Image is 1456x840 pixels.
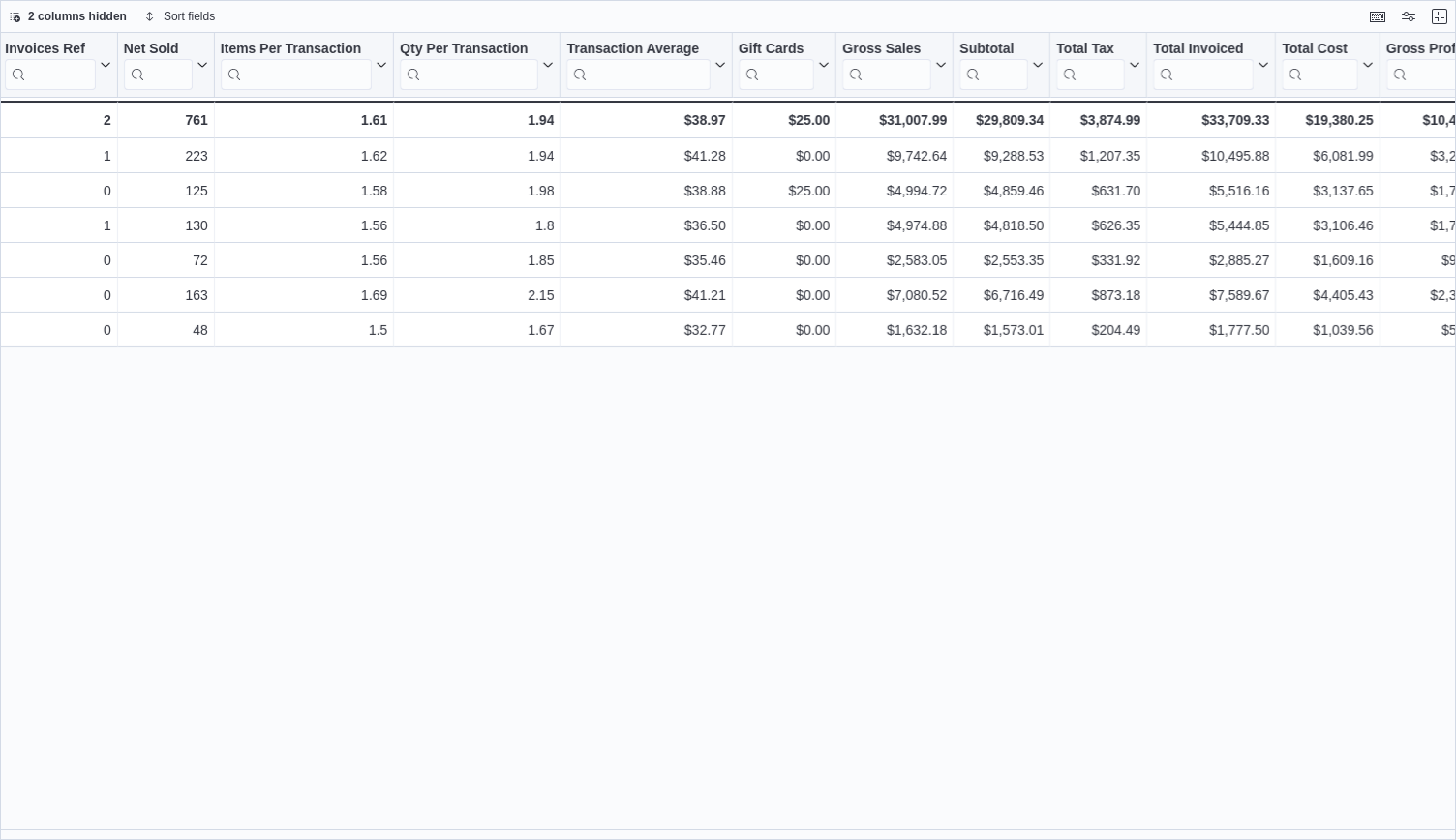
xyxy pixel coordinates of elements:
div: $38.88 [566,179,725,202]
div: $2,583.05 [842,249,947,272]
div: $1,632.18 [842,318,947,342]
div: $6,081.99 [1282,144,1373,167]
div: $41.28 [566,144,725,167]
div: $7,589.67 [1153,284,1269,307]
button: Items Per Transaction [221,41,388,90]
div: $2,885.27 [1153,249,1269,272]
div: $1,573.01 [959,318,1044,342]
div: Subtotal [959,41,1028,90]
div: $5,444.85 [1153,214,1269,237]
div: Total Cost [1282,41,1357,59]
div: $626.35 [1056,214,1140,237]
div: Transaction Average [566,41,710,59]
div: $19,380.25 [1282,108,1373,132]
div: $3,137.65 [1282,179,1373,202]
div: Total Tax [1056,41,1125,59]
div: 761 [124,108,208,132]
div: Qty Per Transaction [400,41,538,90]
div: 1 [5,144,110,167]
div: $9,288.53 [959,144,1044,167]
button: Keyboard shortcuts [1366,5,1389,28]
div: Qty Per Transaction [400,41,538,59]
div: 48 [124,318,208,342]
div: $1,207.35 [1056,144,1140,167]
div: 0 [5,284,110,307]
button: Transaction Average [566,41,725,90]
div: 1.8 [400,214,554,237]
div: 1.62 [221,144,388,167]
div: 1.5 [221,318,388,342]
div: $4,818.50 [959,214,1044,237]
div: 0 [5,318,110,342]
div: $4,405.43 [1282,284,1373,307]
div: $873.18 [1056,284,1140,307]
button: Total Tax [1056,41,1140,90]
div: 1.94 [400,108,554,132]
div: $6,716.49 [959,284,1044,307]
div: 125 [124,179,208,202]
div: 0 [5,249,110,272]
div: $0.00 [739,284,831,307]
div: Invoices Ref [5,41,95,59]
div: 1.94 [400,144,554,167]
div: Gross Sales [842,41,931,90]
div: Items Per Transaction [221,41,373,90]
div: 1.85 [400,249,554,272]
button: Sort fields [136,5,223,28]
div: $4,994.72 [842,179,947,202]
div: $0.00 [739,318,831,342]
button: Net Sold [124,41,208,90]
div: $2,553.35 [959,249,1044,272]
button: Invoices Ref [5,41,110,90]
div: Gross Sales [842,41,931,59]
div: $4,859.46 [959,179,1044,202]
div: 163 [124,284,208,307]
div: Gift Card Sales [739,41,815,90]
div: 2 [5,108,110,132]
button: Gift Cards [739,41,831,90]
div: Net Sold [124,41,193,59]
div: $32.77 [566,318,725,342]
div: $0.00 [739,144,831,167]
button: Total Cost [1282,41,1373,90]
div: $36.50 [566,214,725,237]
div: 130 [124,214,208,237]
div: $35.46 [566,249,725,272]
div: $9,742.64 [842,144,947,167]
div: Net Sold [124,41,193,90]
div: $1,777.50 [1153,318,1269,342]
div: Gift Cards [739,41,815,59]
div: $1,609.16 [1282,249,1373,272]
div: 223 [124,144,208,167]
div: 72 [124,249,208,272]
div: 1.56 [221,249,388,272]
div: $1,039.56 [1282,318,1373,342]
div: $7,080.52 [842,284,947,307]
div: Total Cost [1282,41,1357,90]
div: 1.69 [221,284,388,307]
div: $631.70 [1056,179,1140,202]
button: Exit fullscreen [1428,5,1451,28]
div: 1.67 [400,318,554,342]
div: $5,516.16 [1153,179,1269,202]
button: Qty Per Transaction [400,41,554,90]
div: $33,709.33 [1153,108,1269,132]
button: 2 columns hidden [1,5,135,28]
div: $31,007.99 [842,108,947,132]
div: $0.00 [739,249,831,272]
div: $41.21 [566,284,725,307]
div: $0.00 [739,214,831,237]
div: $331.92 [1056,249,1140,272]
div: Invoices Ref [5,41,95,90]
div: $25.00 [739,108,831,132]
div: Total Invoiced [1153,41,1254,59]
div: $204.49 [1056,318,1140,342]
div: 1.58 [221,179,388,202]
div: $4,974.88 [842,214,947,237]
div: 2.15 [400,284,554,307]
div: $38.97 [566,108,725,132]
div: 1.98 [400,179,554,202]
span: 2 columns hidden [28,9,127,24]
button: Subtotal [959,41,1044,90]
div: $3,874.99 [1056,108,1140,132]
